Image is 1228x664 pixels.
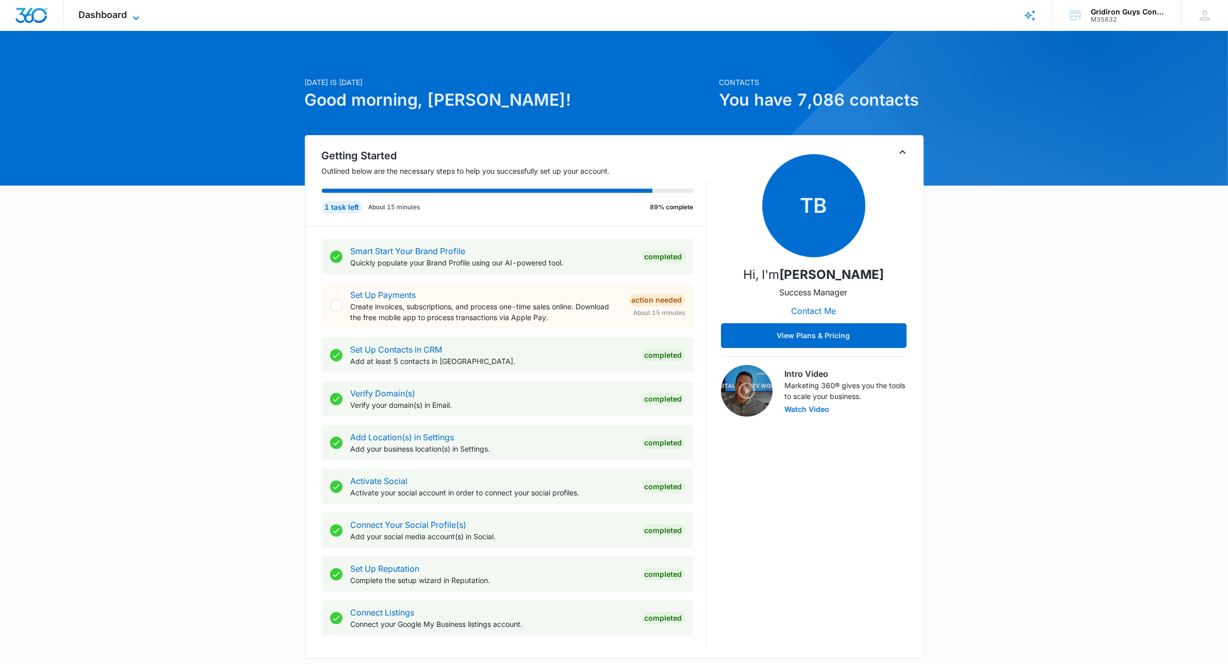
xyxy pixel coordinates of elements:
[743,265,884,284] p: Hi, I'm
[351,531,633,542] p: Add your social media account(s) in Social.
[650,203,694,212] p: 89% complete
[779,267,884,282] strong: [PERSON_NAME]
[1091,8,1166,16] div: account name
[1091,16,1166,23] div: account id
[351,443,633,454] p: Add your business location(s) in Settings.
[785,380,907,402] p: Marketing 360® gives you the tools to scale your business.
[719,77,924,88] p: Contacts
[785,368,907,380] h3: Intro Video
[351,400,633,410] p: Verify your domain(s) in Email.
[642,524,685,537] div: Completed
[351,563,420,574] a: Set Up Reputation
[322,165,707,176] p: Outlined below are the necessary steps to help you successfully set up your account.
[79,9,127,20] span: Dashboard
[780,286,848,298] p: Success Manager
[642,612,685,624] div: Completed
[351,432,454,442] a: Add Location(s) in Settings
[642,480,685,493] div: Completed
[721,323,907,348] button: View Plans & Pricing
[305,77,713,88] p: [DATE] is [DATE]
[785,406,830,413] button: Watch Video
[642,437,685,449] div: Completed
[642,568,685,580] div: Completed
[642,393,685,405] div: Completed
[351,487,633,498] p: Activate your social account in order to connect your social profiles.
[351,388,416,399] a: Verify Domain(s)
[351,344,443,355] a: Set Up Contacts in CRM
[322,201,363,213] div: 1 task left
[351,257,633,268] p: Quickly populate your Brand Profile using our AI-powered tool.
[369,203,420,212] p: About 15 minutes
[351,246,466,256] a: Smart Start Your Brand Profile
[351,619,633,629] p: Connect your Google My Business listings account.
[351,476,408,486] a: Activate Social
[719,88,924,112] h1: You have 7,086 contacts
[781,298,846,323] button: Contact Me
[351,301,620,323] p: Create invoices, subscriptions, and process one-time sales online. Download the free mobile app t...
[351,520,467,530] a: Connect Your Social Profile(s)
[351,290,416,300] a: Set Up Payments
[351,575,633,586] p: Complete the setup wizard in Reputation.
[762,154,865,257] span: TB
[322,148,707,163] h2: Getting Started
[351,607,415,618] a: Connect Listings
[896,146,909,158] button: Toggle Collapse
[629,294,685,306] div: Action Needed
[642,251,685,263] div: Completed
[642,349,685,361] div: Completed
[351,356,633,367] p: Add at least 5 contacts in [GEOGRAPHIC_DATA].
[634,308,685,318] span: About 15 minutes
[721,365,773,417] img: Intro Video
[305,88,713,112] h1: Good morning, [PERSON_NAME]!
